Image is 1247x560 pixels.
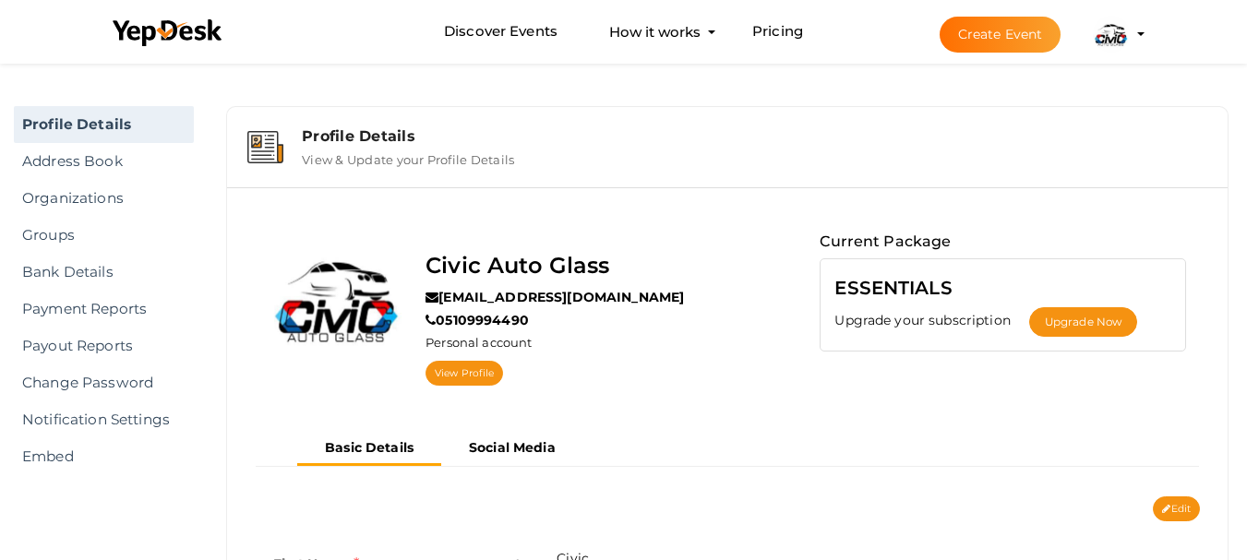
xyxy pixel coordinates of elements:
a: Organizations [14,180,194,217]
button: How it works [604,15,706,49]
a: Pricing [752,15,803,49]
label: 05109994490 [426,311,529,329]
a: Profile Details [14,106,194,143]
label: Personal account [426,334,532,351]
label: Civic Auto Glass [426,248,609,283]
a: Payment Reports [14,291,194,328]
a: Bank Details [14,254,194,291]
label: View & Update your Profile Details [302,145,514,167]
a: Discover Events [444,15,558,49]
a: Notification Settings [14,401,194,438]
img: FKIM6Q9R_normal.jpeg [269,230,407,368]
img: event-details.svg [247,131,283,163]
button: Create Event [940,17,1061,53]
b: Basic Details [325,439,414,456]
a: Payout Reports [14,328,194,364]
label: Upgrade your subscription [834,311,1029,329]
a: View Profile [426,361,503,386]
img: FKIM6Q9R_small.jpeg [1093,16,1130,53]
button: Upgrade Now [1029,307,1137,337]
div: Profile Details [302,127,1207,145]
label: Current Package [820,230,951,254]
button: Basic Details [297,433,441,466]
a: Embed [14,438,194,475]
a: Address Book [14,143,194,180]
a: Profile Details View & Update your Profile Details [236,153,1218,171]
a: Groups [14,217,194,254]
b: Social Media [469,439,556,456]
a: Change Password [14,364,194,401]
button: Edit [1153,496,1200,521]
label: [EMAIL_ADDRESS][DOMAIN_NAME] [426,288,684,306]
button: Social Media [441,433,583,463]
label: ESSENTIALS [834,273,952,303]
